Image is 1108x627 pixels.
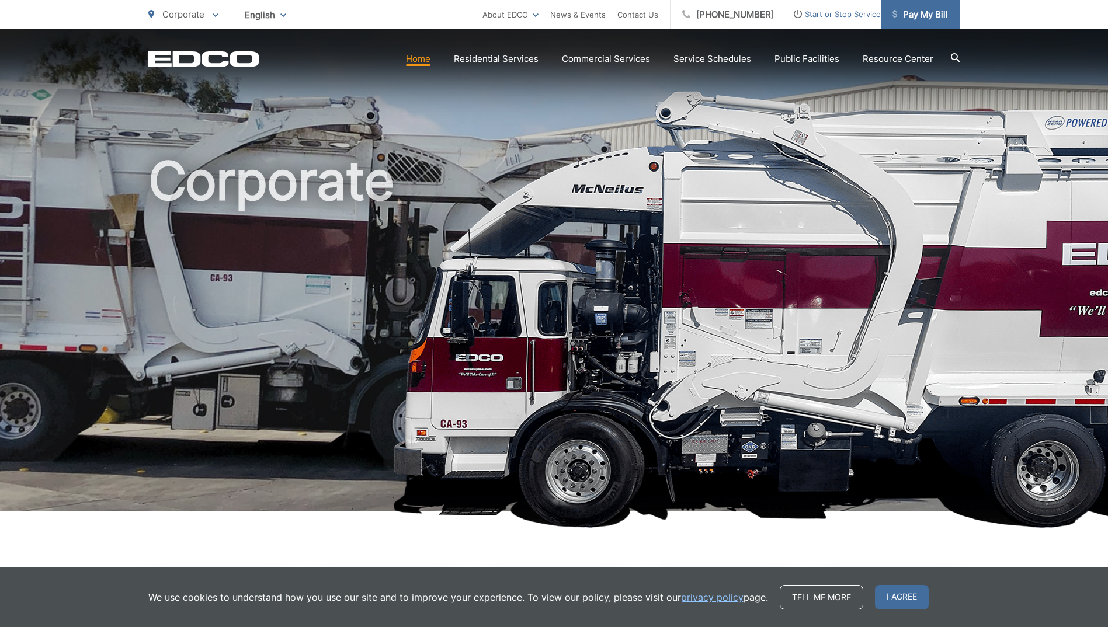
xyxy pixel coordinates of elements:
a: Tell me more [780,585,863,609]
a: Service Schedules [673,52,751,66]
span: I agree [875,585,929,609]
a: News & Events [550,8,606,22]
span: English [236,5,295,25]
a: privacy policy [681,590,744,604]
a: Resource Center [863,52,933,66]
span: Pay My Bill [892,8,948,22]
h1: Corporate [148,152,960,521]
a: About EDCO [482,8,539,22]
a: Residential Services [454,52,539,66]
span: Corporate [162,9,204,20]
a: Commercial Services [562,52,650,66]
a: EDCD logo. Return to the homepage. [148,51,259,67]
a: Contact Us [617,8,658,22]
p: We use cookies to understand how you use our site and to improve your experience. To view our pol... [148,590,768,604]
a: Public Facilities [774,52,839,66]
a: Home [406,52,430,66]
